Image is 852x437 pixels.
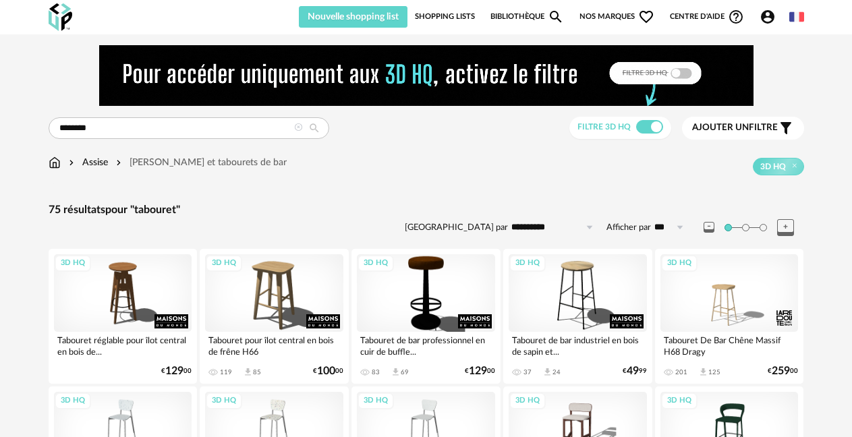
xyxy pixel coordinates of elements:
div: € 99 [623,367,647,376]
a: 3D HQ Tabouret de bar industriel en bois de sapin et... 37 Download icon 24 €4999 [503,249,652,384]
div: 3D HQ [661,255,698,272]
img: fr [789,9,804,24]
div: 3D HQ [509,255,546,272]
span: 259 [772,367,790,376]
span: Magnify icon [548,9,564,25]
button: Ajouter unfiltre Filter icon [682,117,804,140]
div: 24 [552,368,561,376]
div: 3D HQ [661,392,698,409]
div: Tabouret réglable pour îlot central en bois de... [54,332,192,359]
a: 3D HQ Tabouret pour îlot central en bois de frêne H66 119 Download icon 85 €10000 [200,249,349,384]
span: Download icon [243,367,253,377]
div: Tabouret De Bar Chêne Massif H68 Dragy [660,332,799,359]
span: pour "tabouret" [105,204,180,215]
span: 100 [317,367,335,376]
span: Download icon [698,367,708,377]
div: 85 [253,368,261,376]
a: 3D HQ Tabouret réglable pour îlot central en bois de... €12900 [49,249,198,384]
div: Tabouret de bar industriel en bois de sapin et... [509,332,647,359]
img: OXP [49,3,72,31]
div: € 00 [313,367,343,376]
div: 69 [401,368,409,376]
label: Afficher par [606,222,651,233]
span: Account Circle icon [760,9,776,25]
div: Tabouret pour îlot central en bois de frêne H66 [205,332,343,359]
div: 3D HQ [358,392,394,409]
div: 201 [675,368,687,376]
span: 129 [165,367,183,376]
span: Filtre 3D HQ [577,123,631,131]
span: Heart Outline icon [638,9,654,25]
span: Help Circle Outline icon [728,9,744,25]
div: 3D HQ [509,392,546,409]
div: 3D HQ [55,255,91,272]
label: [GEOGRAPHIC_DATA] par [405,222,508,233]
img: svg+xml;base64,PHN2ZyB3aWR0aD0iMTYiIGhlaWdodD0iMTciIHZpZXdCb3g9IjAgMCAxNiAxNyIgZmlsbD0ibm9uZSIgeG... [49,156,61,169]
div: Assise [66,156,108,169]
span: Nos marques [579,6,655,28]
span: filtre [692,122,778,134]
span: Centre d'aideHelp Circle Outline icon [670,9,745,25]
span: Download icon [391,367,401,377]
div: 83 [372,368,380,376]
div: Tabouret de bar professionnel en cuir de buffle... [357,332,495,359]
span: 129 [469,367,487,376]
span: Nouvelle shopping list [308,12,399,22]
div: 37 [523,368,532,376]
img: NEW%20NEW%20HQ%20NEW_V1.gif [99,45,754,106]
div: 125 [708,368,720,376]
span: Account Circle icon [760,9,782,25]
div: 3D HQ [206,392,242,409]
div: € 00 [768,367,798,376]
span: Filter icon [778,120,794,136]
span: Ajouter un [692,123,749,132]
div: 119 [220,368,232,376]
span: 49 [627,367,639,376]
div: € 00 [161,367,192,376]
div: 3D HQ [206,255,242,272]
a: 3D HQ Tabouret de bar professionnel en cuir de buffle... 83 Download icon 69 €12900 [351,249,501,384]
div: 75 résultats [49,203,804,217]
span: Download icon [542,367,552,377]
div: 3D HQ [55,392,91,409]
a: BibliothèqueMagnify icon [490,6,565,28]
span: 3D HQ [760,161,786,172]
button: Nouvelle shopping list [299,6,408,28]
img: svg+xml;base64,PHN2ZyB3aWR0aD0iMTYiIGhlaWdodD0iMTYiIHZpZXdCb3g9IjAgMCAxNiAxNiIgZmlsbD0ibm9uZSIgeG... [66,156,77,169]
div: € 00 [465,367,495,376]
div: 3D HQ [358,255,394,272]
a: 3D HQ Tabouret De Bar Chêne Massif H68 Dragy 201 Download icon 125 €25900 [655,249,804,384]
a: Shopping Lists [415,6,475,28]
